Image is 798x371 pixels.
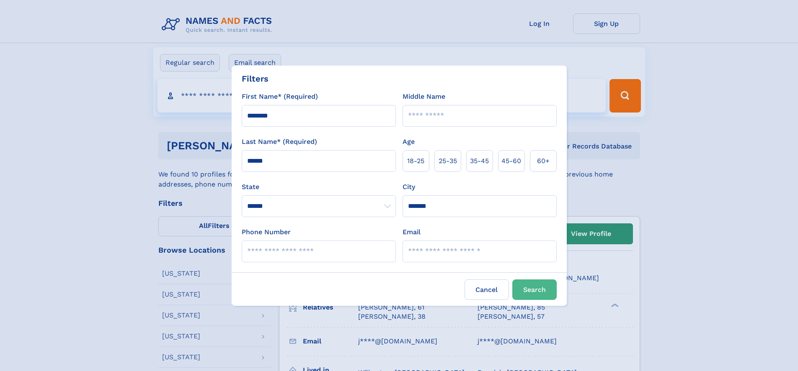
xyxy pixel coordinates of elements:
[403,182,415,192] label: City
[403,227,421,237] label: Email
[512,279,557,300] button: Search
[501,156,521,166] span: 45‑60
[470,156,489,166] span: 35‑45
[403,137,415,147] label: Age
[407,156,424,166] span: 18‑25
[242,137,317,147] label: Last Name* (Required)
[242,92,318,102] label: First Name* (Required)
[439,156,457,166] span: 25‑35
[537,156,550,166] span: 60+
[465,279,509,300] label: Cancel
[242,227,291,237] label: Phone Number
[242,72,269,85] div: Filters
[242,182,396,192] label: State
[403,92,445,102] label: Middle Name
